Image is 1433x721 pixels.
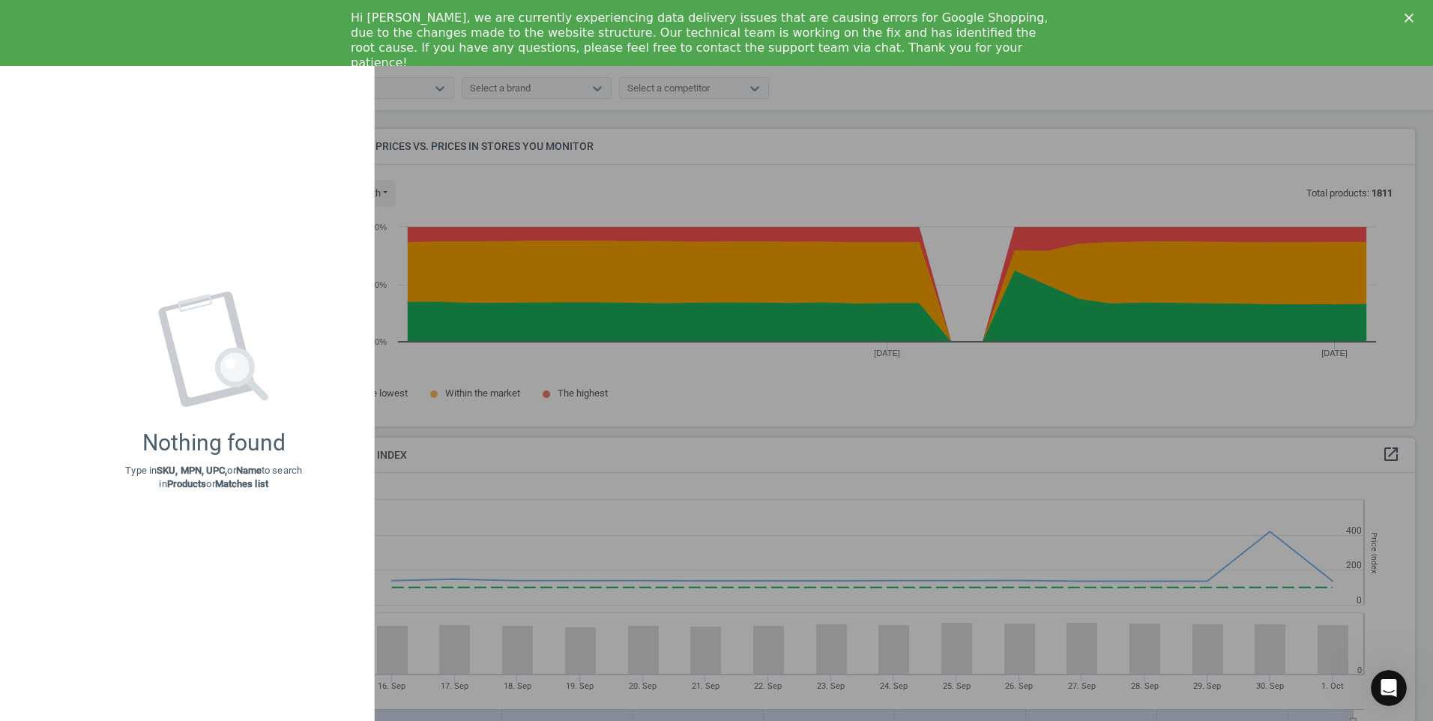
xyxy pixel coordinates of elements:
div: Hi [PERSON_NAME], we are currently experiencing data delivery issues that are causing errors for ... [351,10,1058,70]
strong: SKU, MPN, UPC, [157,465,227,476]
strong: Name [236,465,262,476]
strong: Matches list [215,478,268,489]
div: Nothing found [142,429,286,456]
strong: Products [167,478,207,489]
p: Type in or to search in or [125,464,302,491]
div: Close [1405,13,1420,22]
iframe: Intercom live chat [1371,670,1407,706]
